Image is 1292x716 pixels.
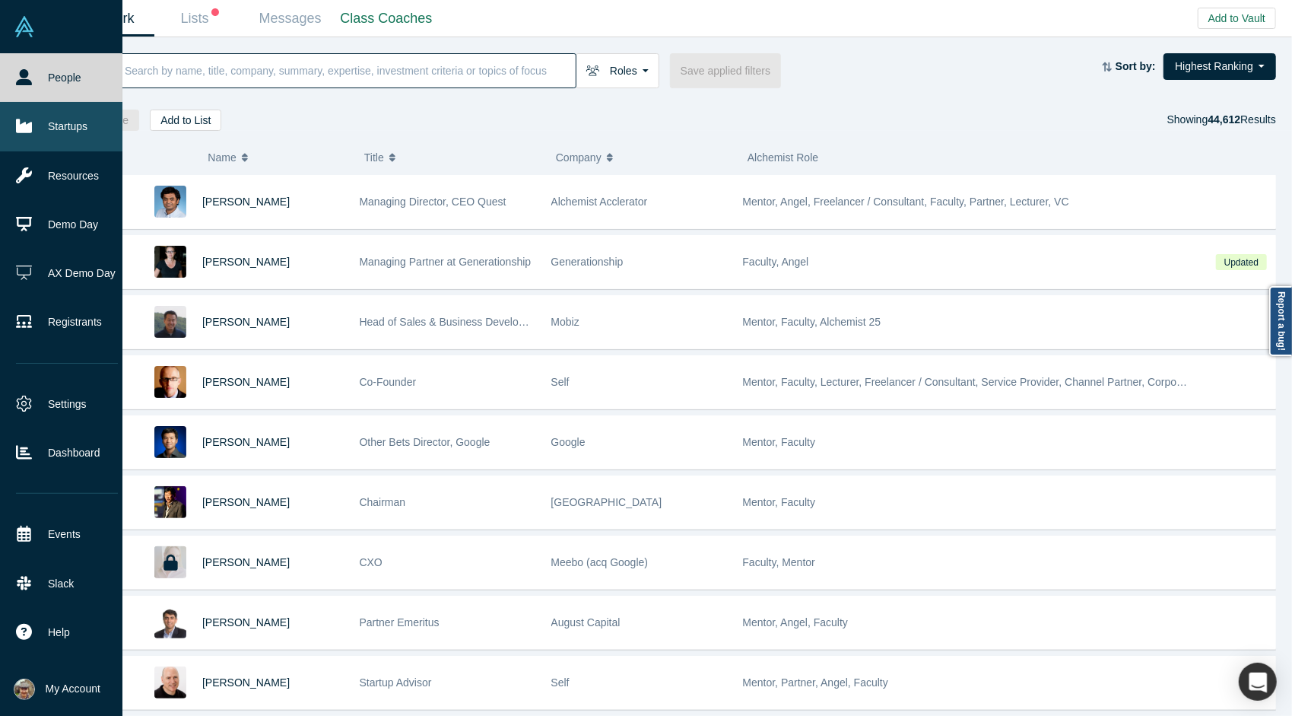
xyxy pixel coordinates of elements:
[1163,53,1276,80] button: Highest Ranking
[360,556,383,568] span: CXO
[202,196,290,208] a: [PERSON_NAME]
[46,681,100,697] span: My Account
[360,196,506,208] span: Managing Director, CEO Quest
[202,316,290,328] a: [PERSON_NAME]
[154,246,186,278] img: Rachel Chalmers's Profile Image
[14,679,100,700] button: My Account
[154,486,186,518] img: Timothy Chou's Profile Image
[551,616,621,628] span: August Capital
[202,556,290,568] a: [PERSON_NAME]
[1208,113,1276,126] span: Results
[202,616,290,628] a: [PERSON_NAME]
[743,436,816,448] span: Mentor, Faculty
[245,1,335,37] a: Messages
[1208,113,1240,126] strong: 44,612
[743,196,1069,208] span: Mentor, Angel, Freelancer / Consultant, Faculty, Partner, Lecturer, VC
[360,436,490,448] span: Other Bets Director, Google
[154,426,186,458] img: Steven Kan's Profile Image
[556,142,732,173] button: Company
[1269,286,1292,356] a: Report a bug!
[154,306,186,338] img: Michael Chang's Profile Image
[154,1,245,37] a: Lists
[360,256,532,268] span: Managing Partner at Generationship
[364,142,540,173] button: Title
[202,676,290,689] a: [PERSON_NAME]
[364,142,384,173] span: Title
[743,256,809,268] span: Faculty, Angel
[202,376,290,388] a: [PERSON_NAME]
[1216,254,1266,270] span: Updated
[202,496,290,508] a: [PERSON_NAME]
[208,142,236,173] span: Name
[748,151,818,164] span: Alchemist Role
[551,316,579,328] span: Mobiz
[154,667,186,698] img: Adam Frankl's Profile Image
[14,679,35,700] img: Ian Bergman's Account
[670,53,781,88] button: Save applied filters
[1167,110,1276,131] div: Showing
[1116,60,1156,72] strong: Sort by:
[360,616,440,628] span: Partner Emeritus
[154,606,186,638] img: Vivek Mehra's Profile Image
[551,496,662,508] span: [GEOGRAPHIC_DATA]
[551,676,570,689] span: Self
[556,142,602,173] span: Company
[360,376,417,388] span: Co-Founder
[551,196,648,208] span: Alchemist Acclerator
[123,53,576,88] input: Search by name, title, company, summary, expertise, investment criteria or topics of focus
[1198,8,1276,29] button: Add to Vault
[743,676,888,689] span: Mentor, Partner, Angel, Faculty
[360,676,432,689] span: Startup Advisor
[208,142,348,173] button: Name
[551,436,586,448] span: Google
[48,625,70,641] span: Help
[743,316,881,328] span: Mentor, Faculty, Alchemist 25
[202,436,290,448] a: [PERSON_NAME]
[743,496,816,508] span: Mentor, Faculty
[335,1,437,37] a: Class Coaches
[743,556,815,568] span: Faculty, Mentor
[576,53,659,88] button: Roles
[150,110,221,131] button: Add to List
[202,256,290,268] a: [PERSON_NAME]
[154,186,186,218] img: Gnani Palanikumar's Profile Image
[551,376,570,388] span: Self
[154,366,186,398] img: Robert Winder's Profile Image
[360,496,406,508] span: Chairman
[551,556,649,568] span: Meebo (acq Google)
[360,316,590,328] span: Head of Sales & Business Development (interim)
[14,16,35,37] img: Alchemist Vault Logo
[743,376,1243,388] span: Mentor, Faculty, Lecturer, Freelancer / Consultant, Service Provider, Channel Partner, Corporate ...
[743,616,849,628] span: Mentor, Angel, Faculty
[551,256,624,268] span: Generationship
